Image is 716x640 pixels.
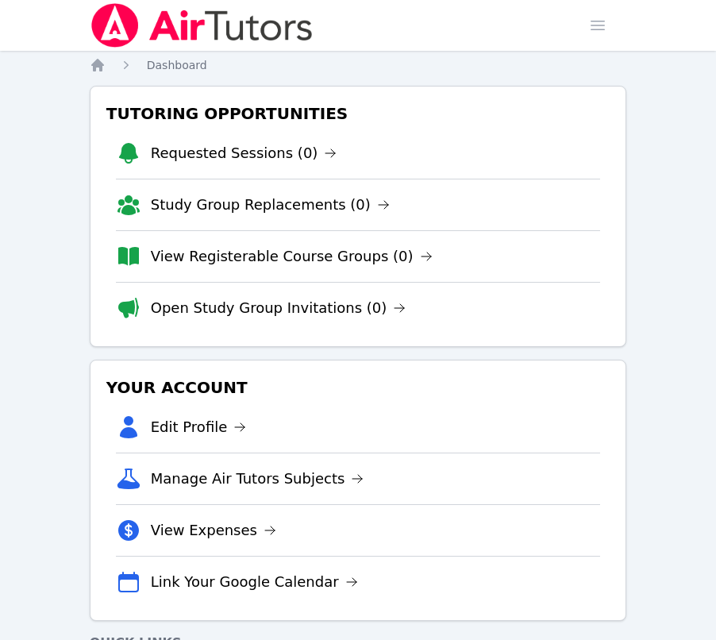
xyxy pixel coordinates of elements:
[151,297,406,319] a: Open Study Group Invitations (0)
[147,59,207,71] span: Dashboard
[147,57,207,73] a: Dashboard
[103,373,614,402] h3: Your Account
[151,245,433,268] a: View Registerable Course Groups (0)
[90,3,314,48] img: Air Tutors
[151,194,390,216] a: Study Group Replacements (0)
[103,99,614,128] h3: Tutoring Opportunities
[151,416,247,438] a: Edit Profile
[151,468,364,490] a: Manage Air Tutors Subjects
[151,571,358,593] a: Link Your Google Calendar
[90,57,627,73] nav: Breadcrumb
[151,142,337,164] a: Requested Sessions (0)
[151,519,276,542] a: View Expenses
